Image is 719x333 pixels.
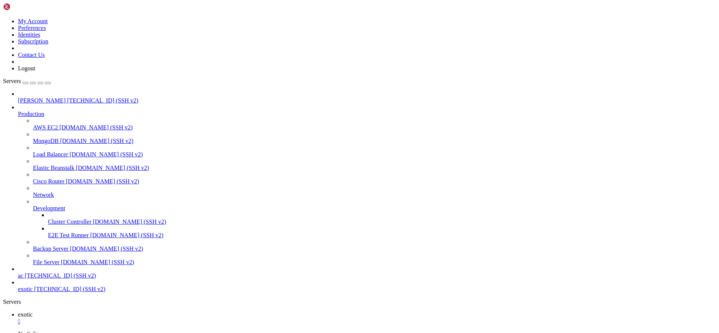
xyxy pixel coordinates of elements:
[48,212,716,225] li: Cluster Controller [DOMAIN_NAME] (SSH v2)
[33,171,716,185] li: Cisco Router [DOMAIN_NAME] (SSH v2)
[33,205,716,212] a: Development
[18,38,48,45] a: Subscription
[18,18,48,24] a: My Account
[18,311,33,318] span: exotic
[18,286,716,293] a: exotic [TECHNICAL_ID] (SSH v2)
[33,185,716,198] li: Network
[33,205,65,211] span: Development
[18,286,33,292] span: exotic
[70,151,143,158] span: [DOMAIN_NAME] (SSH v2)
[90,232,164,238] span: [DOMAIN_NAME] (SSH v2)
[18,25,46,31] a: Preferences
[3,78,21,84] span: Servers
[33,158,716,171] li: Elastic Beanstalk [DOMAIN_NAME] (SSH v2)
[33,124,716,131] a: AWS EC2 [DOMAIN_NAME] (SSH v2)
[33,144,716,158] li: Load Balancer [DOMAIN_NAME] (SSH v2)
[33,165,716,171] a: Elastic Beanstalk [DOMAIN_NAME] (SSH v2)
[3,299,716,305] div: Servers
[18,318,716,325] a: 
[18,111,716,117] a: Production
[60,124,133,131] span: [DOMAIN_NAME] (SSH v2)
[48,219,91,225] span: Cluster Controller
[60,138,133,144] span: [DOMAIN_NAME] (SSH v2)
[18,97,66,104] span: [PERSON_NAME]
[61,259,134,265] span: [DOMAIN_NAME] (SSH v2)
[33,192,716,198] a: Network
[18,311,716,325] a: exotic
[18,31,40,38] a: Identities
[33,124,58,131] span: AWS EC2
[3,3,46,10] img: Shellngn
[33,138,716,144] a: MongoDB [DOMAIN_NAME] (SSH v2)
[33,259,716,266] a: File Server [DOMAIN_NAME] (SSH v2)
[18,65,35,71] a: Logout
[18,97,716,104] a: [PERSON_NAME] [TECHNICAL_ID] (SSH v2)
[33,239,716,252] li: Backup Server [DOMAIN_NAME] (SSH v2)
[33,138,58,144] span: MongoDB
[18,111,44,117] span: Production
[18,279,716,293] li: exotic [TECHNICAL_ID] (SSH v2)
[33,252,716,266] li: File Server [DOMAIN_NAME] (SSH v2)
[18,266,716,279] li: ac [TECHNICAL_ID] (SSH v2)
[18,272,716,279] a: ac [TECHNICAL_ID] (SSH v2)
[33,131,716,144] li: MongoDB [DOMAIN_NAME] (SSH v2)
[18,52,45,58] a: Contact Us
[33,151,68,158] span: Load Balancer
[48,219,716,225] a: Cluster Controller [DOMAIN_NAME] (SSH v2)
[33,117,716,131] li: AWS EC2 [DOMAIN_NAME] (SSH v2)
[33,151,716,158] a: Load Balancer [DOMAIN_NAME] (SSH v2)
[18,91,716,104] li: [PERSON_NAME] [TECHNICAL_ID] (SSH v2)
[25,272,96,279] span: [TECHNICAL_ID] (SSH v2)
[93,219,166,225] span: [DOMAIN_NAME] (SSH v2)
[33,178,64,184] span: Cisco Router
[3,78,51,84] a: Servers
[33,245,69,252] span: Backup Server
[70,245,143,252] span: [DOMAIN_NAME] (SSH v2)
[48,225,716,239] li: E2E Test Runner [DOMAIN_NAME] (SSH v2)
[33,178,716,185] a: Cisco Router [DOMAIN_NAME] (SSH v2)
[18,272,23,279] span: ac
[66,178,139,184] span: [DOMAIN_NAME] (SSH v2)
[67,97,138,104] span: [TECHNICAL_ID] (SSH v2)
[33,198,716,239] li: Development
[18,104,716,266] li: Production
[48,232,716,239] a: E2E Test Runner [DOMAIN_NAME] (SSH v2)
[33,245,716,252] a: Backup Server [DOMAIN_NAME] (SSH v2)
[34,286,105,292] span: [TECHNICAL_ID] (SSH v2)
[76,165,149,171] span: [DOMAIN_NAME] (SSH v2)
[33,165,75,171] span: Elastic Beanstalk
[33,192,54,198] span: Network
[48,232,89,238] span: E2E Test Runner
[33,259,60,265] span: File Server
